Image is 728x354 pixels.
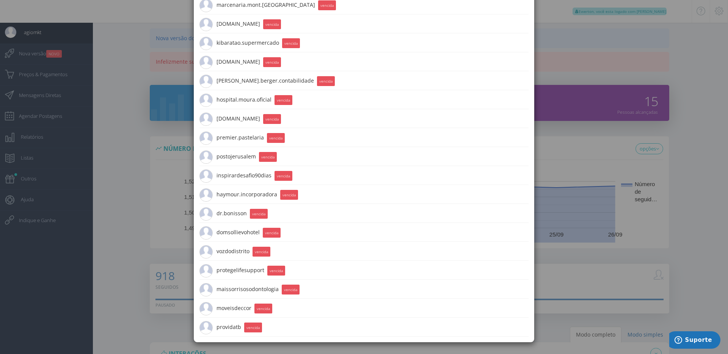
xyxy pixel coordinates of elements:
span: maissorrisosodontologia [199,280,279,299]
small: vencida [263,114,281,124]
span: haymour.incorporadora [199,185,277,204]
small: vencida [280,190,298,200]
small: vencida [317,76,335,86]
small: vencida [282,285,300,294]
small: vencida [244,323,262,332]
span: providatb [199,318,241,337]
span: postojerusalem [199,147,256,166]
small: vencida [263,228,281,238]
span: [DOMAIN_NAME] [199,14,260,33]
span: hospital.moura.oficial [199,90,271,109]
span: moveisdeccor [199,299,251,318]
span: premier.pastelaria [199,128,264,147]
small: vencida [318,0,336,10]
small: vencida [267,266,285,276]
span: vozdodistrito [199,242,249,261]
span: protegelifesupport [199,261,264,280]
small: vencida [259,152,277,162]
span: dr.bonisson [199,204,247,223]
small: vencida [282,38,300,48]
iframe: Abre um widget para que você possa encontrar mais informações [669,331,720,350]
span: [DOMAIN_NAME] [199,52,260,71]
small: vencida [267,133,285,143]
span: domsollievohotel [199,223,260,242]
span: [PERSON_NAME].berger.contabilidade [199,71,314,90]
span: inspirardesafio90dias [199,166,271,185]
small: vencida [263,57,281,67]
small: vencida [275,95,292,105]
span: [DOMAIN_NAME] [199,109,260,128]
small: vencida [250,209,268,219]
small: vencida [253,247,270,257]
small: vencida [254,304,272,313]
small: vencida [263,19,281,29]
small: vencida [275,171,292,181]
span: kibaratao.supermercado [199,33,279,52]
